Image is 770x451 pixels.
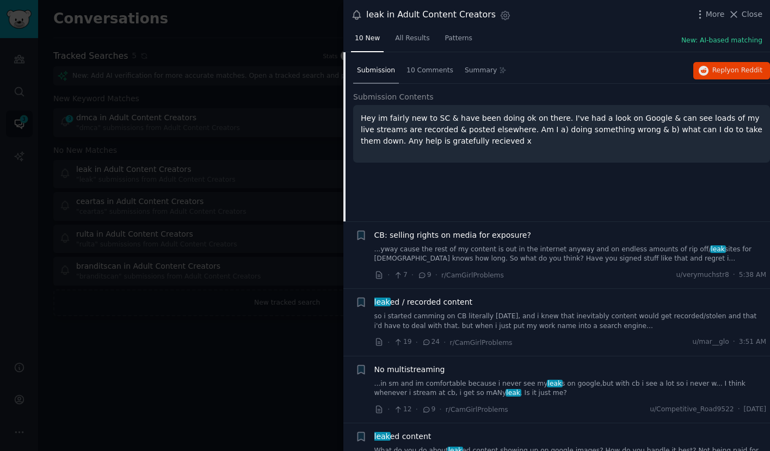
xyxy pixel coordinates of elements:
[733,337,735,347] span: ·
[739,337,766,347] span: 3:51 AM
[417,270,431,280] span: 9
[506,389,521,397] span: leak
[393,337,411,347] span: 19
[374,431,432,442] a: leaked content
[391,30,433,52] a: All Results
[435,269,438,281] span: ·
[374,312,767,331] a: so i started camming on CB literally [DATE], and i knew that inevitably content would get recorde...
[728,9,762,20] button: Close
[387,337,390,348] span: ·
[710,245,726,253] span: leak
[547,380,563,387] span: leak
[357,66,395,76] span: Submission
[443,337,446,348] span: ·
[742,9,762,20] span: Close
[353,91,434,103] span: Submission Contents
[374,230,531,241] a: CB: selling rights on media for exposure?
[441,30,476,52] a: Patterns
[422,405,435,415] span: 9
[681,36,762,46] button: New: AI-based matching
[692,337,729,347] span: u/mar__glo
[374,364,445,375] a: No multistreaming
[739,270,766,280] span: 5:38 AM
[374,379,767,398] a: ...in sm and im comfortable because i never see myleaks on google,but with cb i see a lot so i ne...
[465,66,497,76] span: Summary
[373,432,391,441] span: leak
[374,296,473,308] span: ed / recorded content
[650,405,734,415] span: u/Competitive_Road9522
[441,271,504,279] span: r/CamGirlProblems
[706,9,725,20] span: More
[450,339,513,347] span: r/CamGirlProblems
[446,406,508,413] span: r/CamGirlProblems
[387,269,390,281] span: ·
[439,404,441,415] span: ·
[351,30,384,52] a: 10 New
[733,270,735,280] span: ·
[694,9,725,20] button: More
[744,405,766,415] span: [DATE]
[374,245,767,264] a: ...yway cause the rest of my content is out in the internet anyway and on endless amounts of rip ...
[374,431,432,442] span: ed content
[693,62,770,79] button: Replyon Reddit
[361,113,762,147] p: Hey im fairly new to SC & have been doing ok on there. I've had a look on Google & can see loads ...
[355,34,380,44] span: 10 New
[416,337,418,348] span: ·
[393,405,411,415] span: 12
[411,269,414,281] span: ·
[416,404,418,415] span: ·
[395,34,429,44] span: All Results
[366,8,496,22] div: leak in Adult Content Creators
[373,298,391,306] span: leak
[374,296,473,308] a: leaked / recorded content
[387,404,390,415] span: ·
[406,66,453,76] span: 10 Comments
[731,66,762,74] span: on Reddit
[422,337,440,347] span: 24
[393,270,407,280] span: 7
[676,270,729,280] span: u/verymuchstr8
[738,405,740,415] span: ·
[712,66,762,76] span: Reply
[445,34,472,44] span: Patterns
